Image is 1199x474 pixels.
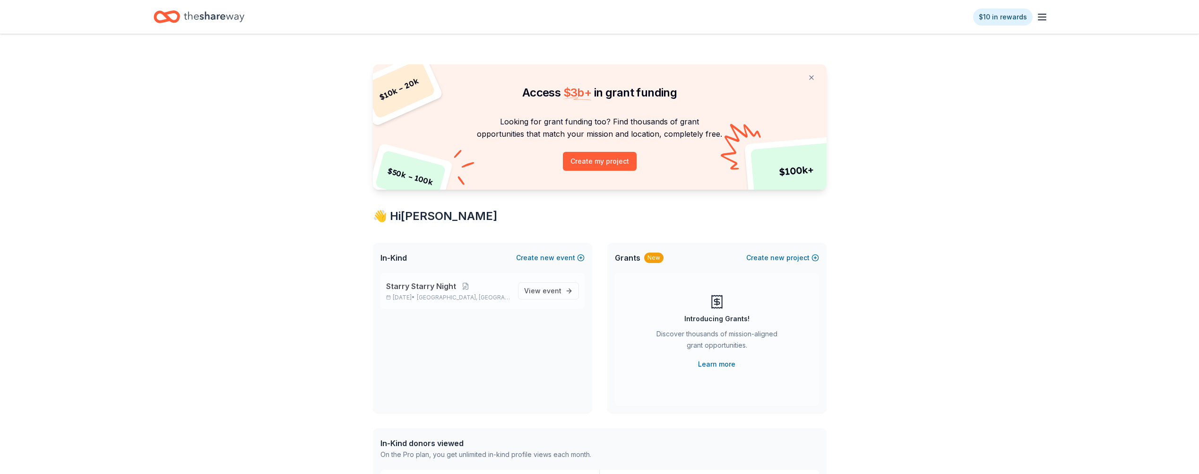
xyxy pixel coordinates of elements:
[386,294,510,301] p: [DATE] •
[698,359,735,370] a: Learn more
[973,9,1033,26] a: $10 in rewards
[362,59,436,119] div: $ 10k – 20k
[644,253,664,263] div: New
[543,287,561,295] span: event
[380,438,591,449] div: In-Kind donors viewed
[518,282,579,299] a: View event
[524,285,561,297] span: View
[154,6,244,28] a: Home
[380,449,591,460] div: On the Pro plan, you get unlimited in-kind profile views each month.
[770,252,785,263] span: new
[384,115,815,140] p: Looking for grant funding too? Find thousands of grant opportunities that match your mission and ...
[373,209,827,224] div: 👋 Hi [PERSON_NAME]
[653,328,781,355] div: Discover thousands of mission-aligned grant opportunities.
[516,252,585,263] button: Createnewevent
[684,313,750,325] div: Introducing Grants!
[563,152,637,171] button: Create my project
[746,252,819,263] button: Createnewproject
[615,252,640,263] span: Grants
[380,252,407,263] span: In-Kind
[386,281,456,292] span: Starry Starry Night
[417,294,510,301] span: [GEOGRAPHIC_DATA], [GEOGRAPHIC_DATA]
[540,252,554,263] span: new
[522,86,677,99] span: Access in grant funding
[563,86,592,99] span: $ 3b +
